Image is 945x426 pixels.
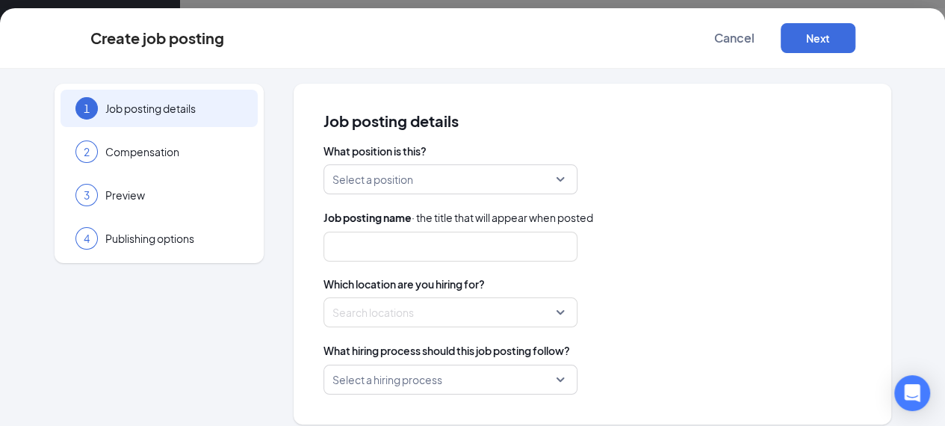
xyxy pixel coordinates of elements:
span: 2 [84,144,90,159]
button: Next [781,23,855,53]
div: Create job posting [90,30,224,46]
span: Compensation [105,144,243,159]
span: Preview [105,188,243,203]
div: Open Intercom Messenger [894,375,930,411]
span: Job posting details [323,114,861,129]
span: 3 [84,188,90,203]
span: Cancel [714,31,755,46]
button: Cancel [697,23,772,53]
span: What position is this? [323,143,861,158]
span: · the title that will appear when posted [323,209,593,226]
b: Job posting name [323,211,412,224]
span: Which location are you hiring for? [323,277,861,291]
span: Job posting details [105,101,243,116]
span: 4 [84,231,90,246]
span: What hiring process should this job posting follow? [323,342,570,359]
span: Publishing options [105,231,243,246]
span: 1 [84,101,90,116]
